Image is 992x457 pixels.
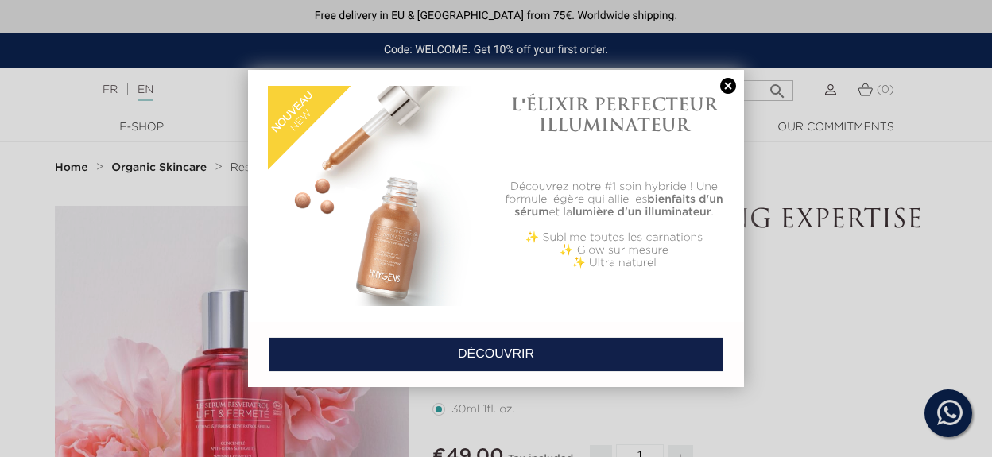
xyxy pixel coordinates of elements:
[504,180,724,219] p: Découvrez notre #1 soin hybride ! Une formule légère qui allie les et la .
[504,231,724,244] p: ✨ Sublime toutes les carnations
[572,207,711,218] b: lumière d'un illuminateur
[514,194,723,218] b: bienfaits d'un sérum
[504,94,724,136] h1: L'ÉLIXIR PERFECTEUR ILLUMINATEUR
[269,337,723,372] a: DÉCOUVRIR
[504,244,724,257] p: ✨ Glow sur mesure
[504,257,724,269] p: ✨ Ultra naturel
